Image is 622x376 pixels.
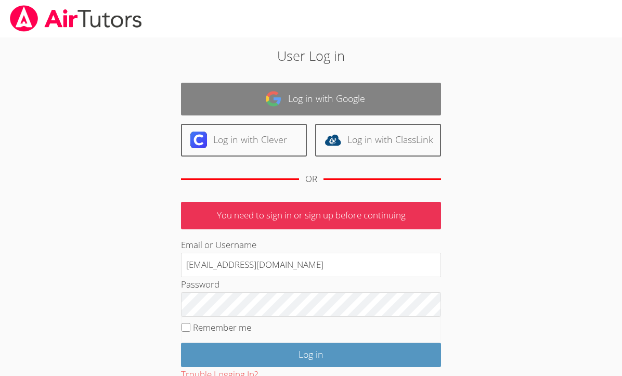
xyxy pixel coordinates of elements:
[190,132,207,148] img: clever-logo-6eab21bc6e7a338710f1a6ff85c0baf02591cd810cc4098c63d3a4b26e2feb20.svg
[143,46,479,66] h2: User Log in
[315,124,441,157] a: Log in with ClassLink
[305,172,317,187] div: OR
[181,278,219,290] label: Password
[265,90,282,107] img: google-logo-50288ca7cdecda66e5e0955fdab243c47b7ad437acaf1139b6f446037453330a.svg
[325,132,341,148] img: classlink-logo-d6bb404cc1216ec64c9a2012d9dc4662098be43eaf13dc465df04b49fa7ab582.svg
[181,202,441,229] p: You need to sign in or sign up before continuing
[181,239,256,251] label: Email or Username
[9,5,143,32] img: airtutors_banner-c4298cdbf04f3fff15de1276eac7730deb9818008684d7c2e4769d2f7ddbe033.png
[181,343,441,367] input: Log in
[193,321,251,333] label: Remember me
[181,83,441,115] a: Log in with Google
[181,124,307,157] a: Log in with Clever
